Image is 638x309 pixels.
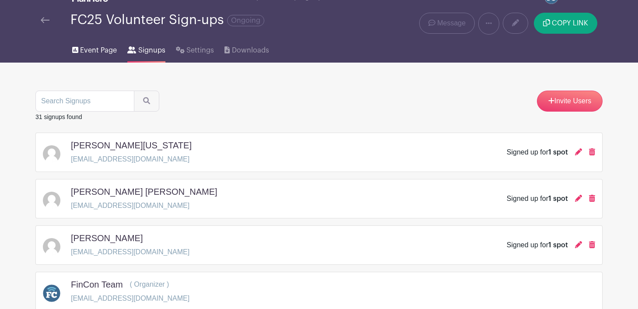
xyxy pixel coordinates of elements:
img: FC%20circle.png [43,284,60,302]
span: 1 spot [548,195,568,202]
span: COPY LINK [552,20,588,27]
span: Signups [138,45,165,56]
h5: [PERSON_NAME][US_STATE] [71,140,192,151]
a: Invite Users [537,91,603,112]
a: Settings [176,35,214,63]
p: [EMAIL_ADDRESS][DOMAIN_NAME] [71,200,224,211]
a: Message [419,13,475,34]
p: [EMAIL_ADDRESS][DOMAIN_NAME] [71,247,189,257]
span: 1 spot [548,149,568,156]
h5: FinCon Team [71,279,123,290]
span: ( Organizer ) [130,281,169,288]
small: 31 signups found [35,113,82,120]
a: Signups [127,35,165,63]
p: [EMAIL_ADDRESS][DOMAIN_NAME] [71,293,189,304]
a: Downloads [224,35,269,63]
input: Search Signups [35,91,134,112]
span: Ongoing [227,15,264,26]
span: Message [437,18,466,28]
span: 1 spot [548,242,568,249]
h5: [PERSON_NAME] [71,233,143,243]
span: Settings [186,45,214,56]
img: default-ce2991bfa6775e67f084385cd625a349d9dcbb7a52a09fb2fda1e96e2d18dcdb.png [43,145,60,163]
div: FC25 Volunteer Sign-ups [70,13,264,27]
span: Downloads [232,45,269,56]
a: Event Page [72,35,117,63]
span: Event Page [80,45,117,56]
div: Signed up for [507,147,568,158]
h5: [PERSON_NAME] [PERSON_NAME] [71,186,217,197]
img: default-ce2991bfa6775e67f084385cd625a349d9dcbb7a52a09fb2fda1e96e2d18dcdb.png [43,192,60,209]
button: COPY LINK [534,13,597,34]
img: back-arrow-29a5d9b10d5bd6ae65dc969a981735edf675c4d7a1fe02e03b50dbd4ba3cdb55.svg [41,17,49,23]
img: default-ce2991bfa6775e67f084385cd625a349d9dcbb7a52a09fb2fda1e96e2d18dcdb.png [43,238,60,256]
div: Signed up for [507,193,568,204]
div: Signed up for [507,240,568,250]
p: [EMAIL_ADDRESS][DOMAIN_NAME] [71,154,199,165]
